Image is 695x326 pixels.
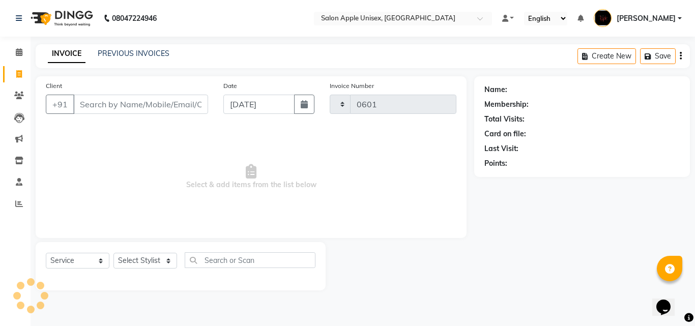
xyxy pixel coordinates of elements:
label: Client [46,81,62,91]
a: PREVIOUS INVOICES [98,49,169,58]
label: Date [223,81,237,91]
span: [PERSON_NAME] [617,13,676,24]
div: Total Visits: [484,114,525,125]
a: INVOICE [48,45,85,63]
div: Card on file: [484,129,526,139]
input: Search by Name/Mobile/Email/Code [73,95,208,114]
iframe: chat widget [652,285,685,316]
input: Search or Scan [185,252,315,268]
img: Kajol [594,9,612,27]
span: Select & add items from the list below [46,126,456,228]
label: Invoice Number [330,81,374,91]
button: +91 [46,95,74,114]
div: Name: [484,84,507,95]
button: Create New [577,48,636,64]
div: Last Visit: [484,143,518,154]
img: logo [26,4,96,33]
div: Points: [484,158,507,169]
button: Save [640,48,676,64]
div: Membership: [484,99,529,110]
b: 08047224946 [112,4,157,33]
